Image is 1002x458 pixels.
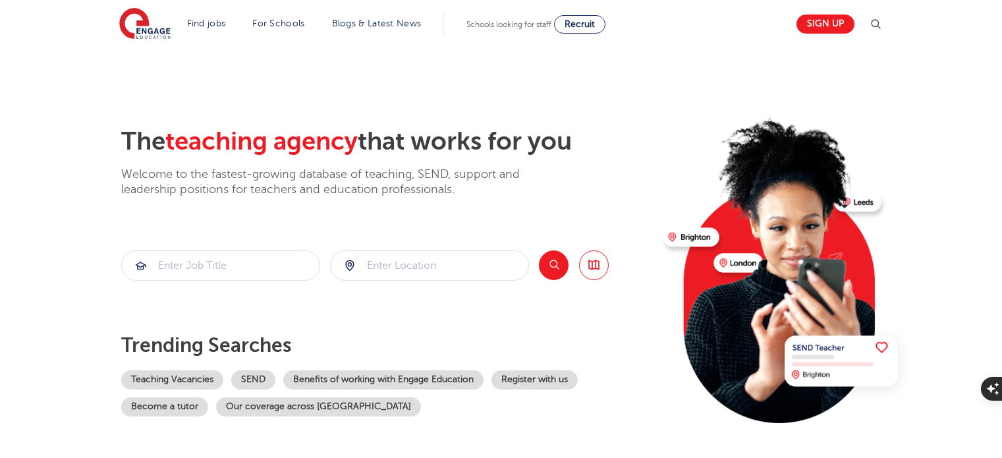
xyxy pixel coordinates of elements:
a: Blogs & Latest News [332,18,422,28]
p: Trending searches [121,333,653,357]
p: Welcome to the fastest-growing database of teaching, SEND, support and leadership positions for t... [121,167,556,198]
span: Schools looking for staff [466,20,551,29]
img: Engage Education [119,8,171,41]
a: Become a tutor [121,397,208,416]
button: Search [539,250,569,280]
a: Find jobs [187,18,226,28]
a: Recruit [554,15,605,34]
a: Sign up [796,14,854,34]
a: Register with us [491,370,578,389]
a: SEND [231,370,275,389]
a: Benefits of working with Engage Education [283,370,484,389]
h2: The that works for you [121,127,653,157]
div: Submit [330,250,529,281]
span: Recruit [565,19,595,29]
div: Submit [121,250,320,281]
span: teaching agency [165,127,358,156]
a: Teaching Vacancies [121,370,223,389]
input: Submit [331,251,528,280]
a: For Schools [252,18,304,28]
input: Submit [122,251,320,280]
a: Our coverage across [GEOGRAPHIC_DATA] [216,397,421,416]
